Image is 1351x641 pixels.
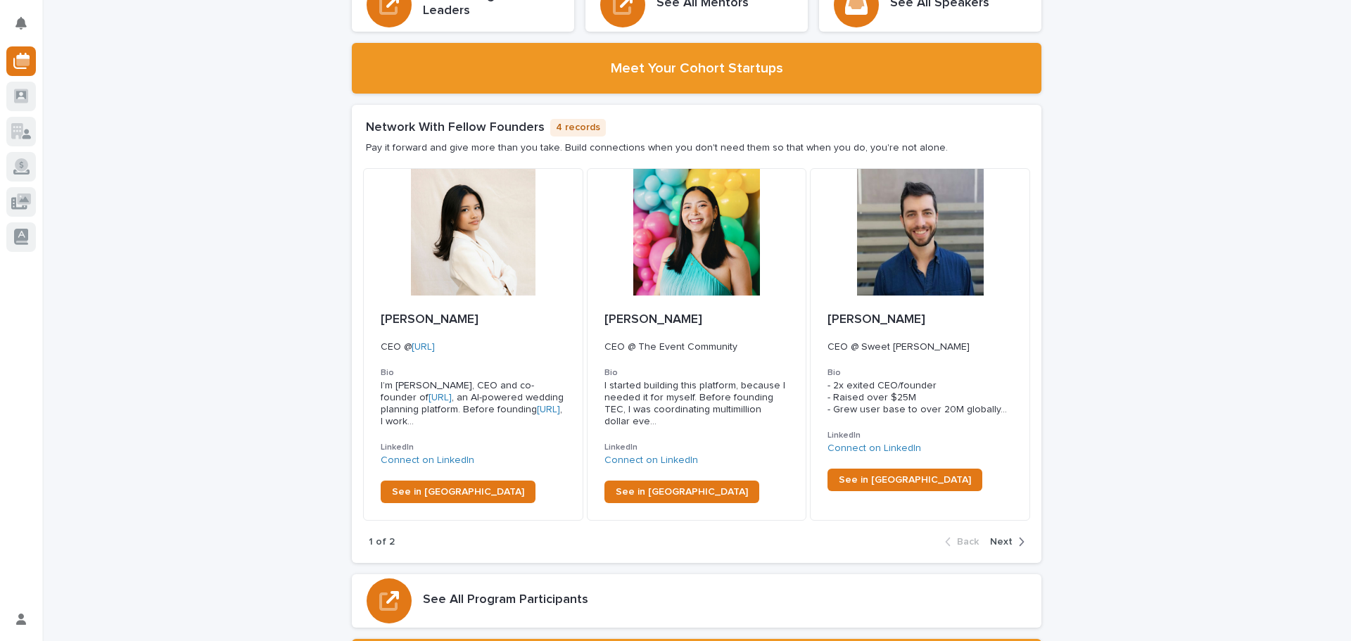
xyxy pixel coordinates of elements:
[392,487,524,497] span: See in [GEOGRAPHIC_DATA]
[611,60,783,77] h2: Meet Your Cohort Startups
[381,367,566,379] h3: Bio
[381,313,478,326] span: [PERSON_NAME]
[18,17,36,39] div: Notifications
[587,168,807,521] a: [PERSON_NAME]CEO @ The Event CommunityBioI started building this platform, because I needed it fo...
[352,574,1041,628] a: See All Program Participants
[604,313,702,326] span: [PERSON_NAME]
[827,313,925,326] span: [PERSON_NAME]
[957,537,979,547] span: Back
[412,342,435,352] a: [URL]
[363,168,583,521] a: [PERSON_NAME]CEO @[URL]BioI’m [PERSON_NAME], CEO and co-founder of[URL], an AI-powered wedding pl...
[381,455,474,465] a: Connect on LinkedIn
[827,430,1013,441] h3: LinkedIn
[429,393,452,402] a: [URL]
[381,380,566,427] span: I’m [PERSON_NAME], CEO and co-founder of , an AI-powered wedding planning platform. Before foundi...
[604,367,789,379] h3: Bio
[839,475,971,485] span: See in [GEOGRAPHIC_DATA]
[810,168,1030,521] a: [PERSON_NAME]CEO @ Sweet [PERSON_NAME]Bio- 2x exited CEO/founder - Raised over $25M - Grew user b...
[369,536,395,548] p: 1 of 2
[366,142,948,154] p: Pay it forward and give more than you take. Build connections when you don't need them so that wh...
[604,481,759,503] a: See in [GEOGRAPHIC_DATA]
[537,405,560,414] a: [URL]
[827,443,921,453] a: Connect on LinkedIn
[616,487,748,497] span: See in [GEOGRAPHIC_DATA]
[945,535,984,548] button: Back
[604,380,789,427] span: I started building this platform, because I needed it for myself. Before founding TEC, I was coor...
[984,535,1025,548] button: Next
[604,455,698,465] a: Connect on LinkedIn
[604,442,789,453] h3: LinkedIn
[827,380,1013,415] div: - 2x exited CEO/founder - Raised over $25M - Grew user base to over 20M globally - Inventor on 20...
[423,592,588,608] h3: See All Program Participants
[827,367,1013,379] h3: Bio
[381,481,535,503] a: See in [GEOGRAPHIC_DATA]
[827,342,970,352] span: CEO @ Sweet [PERSON_NAME]
[381,342,435,352] span: CEO @
[550,119,606,137] p: 4 records
[381,442,566,453] h3: LinkedIn
[827,380,1013,415] span: - 2x exited CEO/founder - Raised over $25M - Grew user base to over 20M globally ...
[827,469,982,491] a: See in [GEOGRAPHIC_DATA]
[366,120,545,136] h1: Network With Fellow Founders
[604,342,737,352] span: CEO @ The Event Community
[6,8,36,38] button: Notifications
[990,537,1013,547] span: Next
